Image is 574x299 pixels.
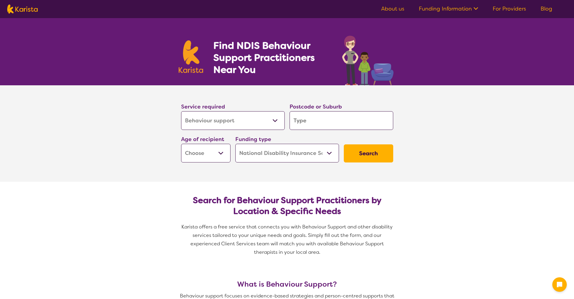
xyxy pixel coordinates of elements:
label: Service required [181,103,225,110]
input: Type [290,111,393,130]
a: Blog [541,5,552,12]
a: About us [381,5,404,12]
a: Funding Information [419,5,478,12]
label: Age of recipient [181,136,224,143]
h3: What is Behaviour Support? [179,280,396,288]
p: Karista offers a free service that connects you with Behaviour Support and other disability servi... [179,223,396,257]
a: For Providers [493,5,526,12]
img: behaviour-support [340,33,396,85]
label: Postcode or Suburb [290,103,342,110]
h1: Find NDIS Behaviour Support Practitioners Near You [213,39,330,76]
button: Search [344,144,393,162]
h2: Search for Behaviour Support Practitioners by Location & Specific Needs [186,195,388,217]
label: Funding type [235,136,271,143]
img: Karista logo [179,40,203,73]
img: Karista logo [7,5,38,14]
